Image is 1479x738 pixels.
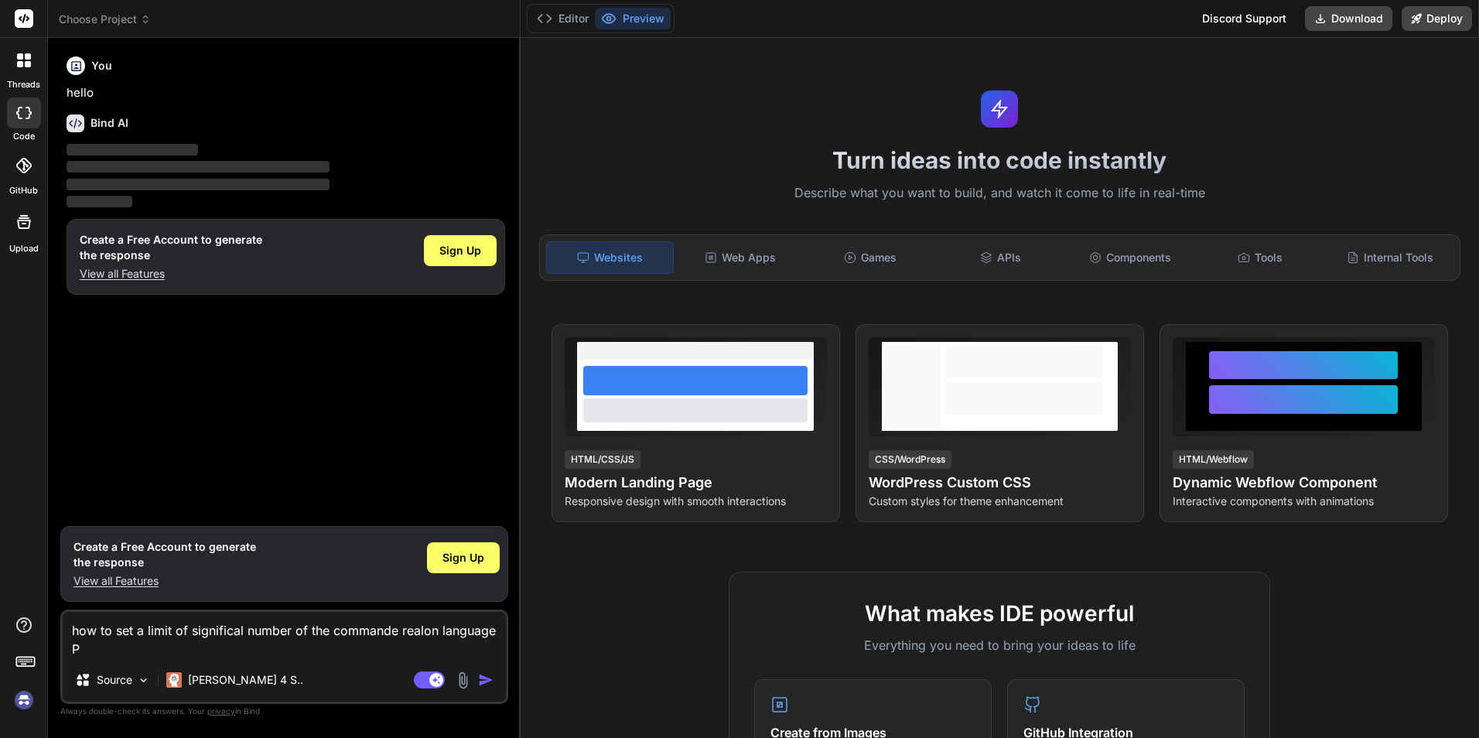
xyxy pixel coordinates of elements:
button: Preview [595,8,671,29]
p: Responsive design with smooth interactions [565,494,827,509]
div: Tools [1197,241,1324,274]
label: threads [7,78,40,91]
div: Web Apps [677,241,804,274]
div: CSS/WordPress [869,450,951,469]
p: View all Features [80,266,262,282]
p: Source [97,672,132,688]
span: ‌ [67,161,330,173]
span: ‌ [67,196,132,207]
textarea: how to set a limit of significal number of the commande realon language P [63,612,506,658]
h1: Create a Free Account to generate the response [80,232,262,263]
div: Websites [546,241,675,274]
img: Pick Models [137,674,150,687]
h1: Create a Free Account to generate the response [73,539,256,570]
p: Everything you need to bring your ideas to life [754,636,1245,654]
p: Interactive components with animations [1173,494,1435,509]
label: Upload [9,242,39,255]
h2: What makes IDE powerful [754,597,1245,630]
p: [PERSON_NAME] 4 S.. [188,672,303,688]
span: Sign Up [442,550,484,565]
h4: Modern Landing Page [565,472,827,494]
h6: Bind AI [91,115,128,131]
span: ‌ [67,179,330,190]
button: Download [1305,6,1392,31]
span: Choose Project [59,12,151,27]
h4: Dynamic Webflow Component [1173,472,1435,494]
p: View all Features [73,573,256,589]
div: Components [1067,241,1194,274]
div: Discord Support [1193,6,1296,31]
p: Custom styles for theme enhancement [869,494,1131,509]
p: Describe what you want to build, and watch it come to life in real-time [530,183,1470,203]
div: HTML/CSS/JS [565,450,640,469]
button: Editor [531,8,595,29]
div: Internal Tools [1327,241,1453,274]
span: privacy [207,706,235,716]
div: HTML/Webflow [1173,450,1254,469]
h1: Turn ideas into code instantly [530,146,1470,174]
img: signin [11,687,37,713]
p: hello [67,84,505,102]
h4: WordPress Custom CSS [869,472,1131,494]
img: icon [478,672,494,688]
span: ‌ [67,144,198,155]
label: code [13,130,35,143]
h6: You [91,58,112,73]
div: Games [807,241,934,274]
label: GitHub [9,184,38,197]
img: Claude 4 Sonnet [166,672,182,688]
img: attachment [454,671,472,689]
div: APIs [937,241,1064,274]
p: Always double-check its answers. Your in Bind [60,704,508,719]
button: Deploy [1402,6,1472,31]
span: Sign Up [439,243,481,258]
